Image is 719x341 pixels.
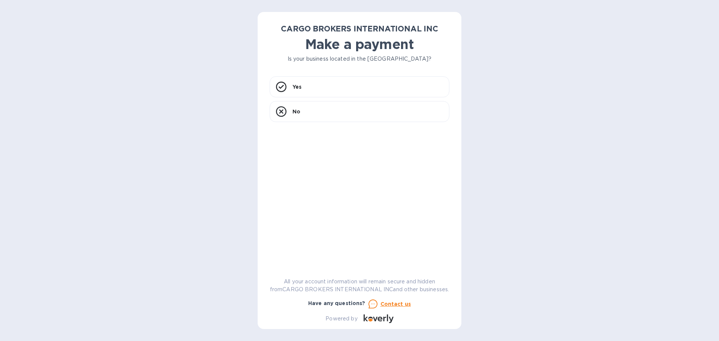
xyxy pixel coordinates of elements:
p: Yes [292,83,301,91]
h1: Make a payment [270,36,449,52]
u: Contact us [380,301,411,307]
p: All your account information will remain secure and hidden from CARGO BROKERS INTERNATIONAL INC a... [270,278,449,293]
b: CARGO BROKERS INTERNATIONAL INC [281,24,438,33]
b: Have any questions? [308,300,365,306]
p: Powered by [325,315,357,323]
p: No [292,108,300,115]
p: Is your business located in the [GEOGRAPHIC_DATA]? [270,55,449,63]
